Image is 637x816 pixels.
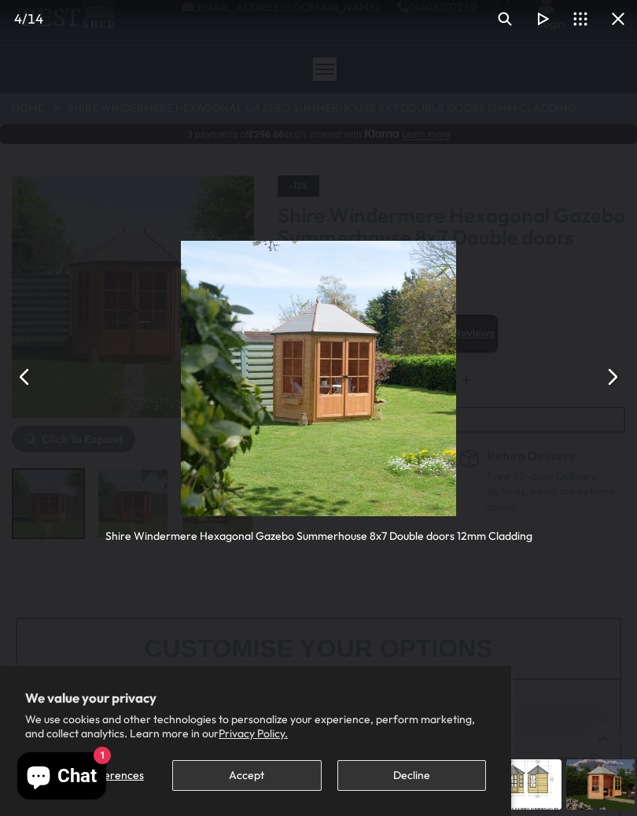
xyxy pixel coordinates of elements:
[28,10,43,27] span: 14
[105,516,532,544] div: Shire Windermere Hexagonal Gazebo Summerhouse 8x7 Double doors 12mm Cladding
[172,760,321,791] button: Accept
[6,358,44,396] button: Previous
[593,358,631,396] button: Next
[14,10,22,27] span: 4
[25,712,486,740] p: We use cookies and other technologies to personalize your experience, perform marketing, and coll...
[337,760,486,791] button: Decline
[25,691,486,705] h2: We value your privacy
[13,752,111,803] inbox-online-store-chat: Shopify online store chat
[219,726,288,740] a: Privacy Policy.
